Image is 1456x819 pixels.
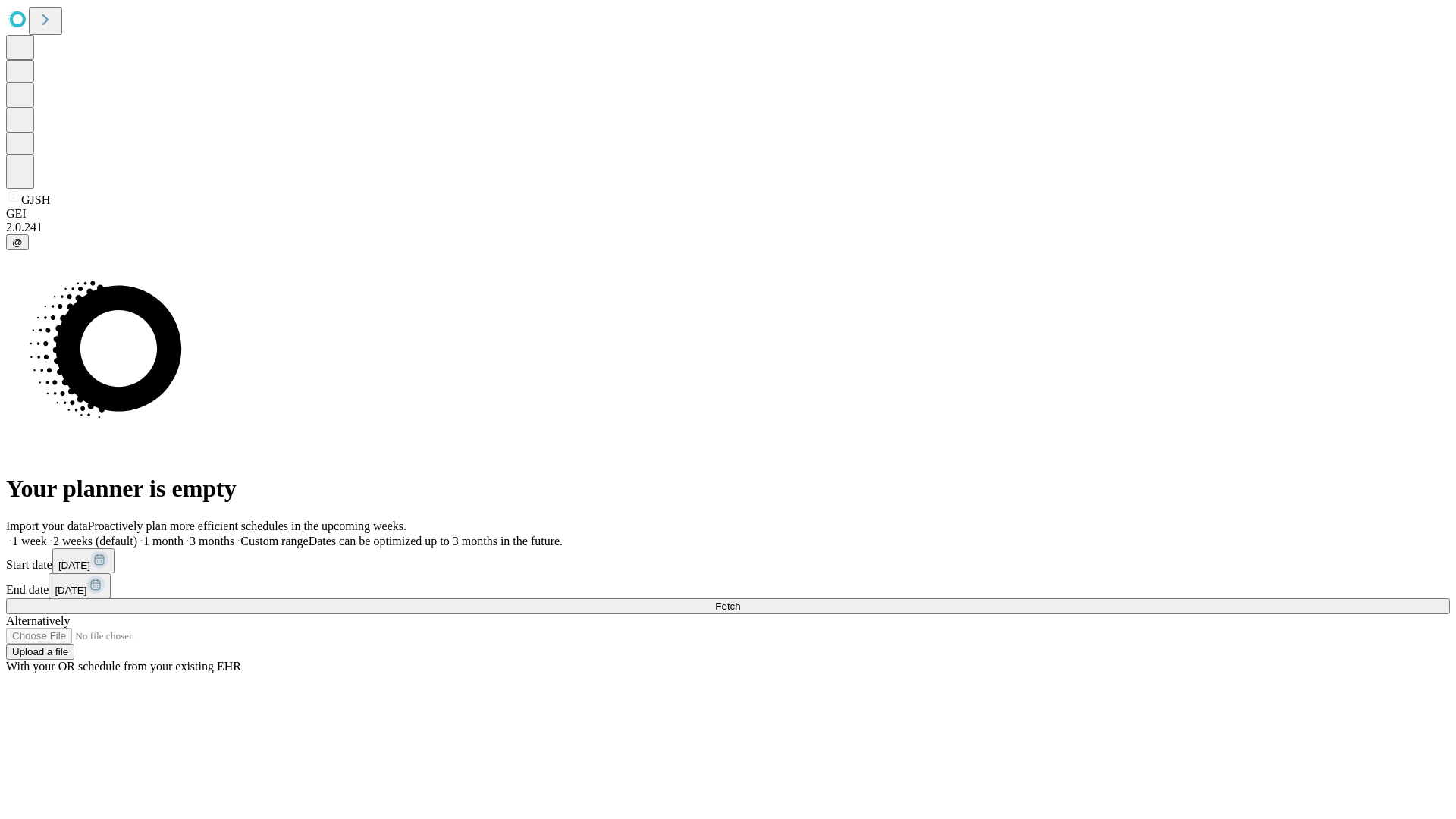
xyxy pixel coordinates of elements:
div: End date [6,573,1450,598]
div: GEI [6,207,1450,221]
button: Upload a file [6,644,74,660]
span: [DATE] [58,560,90,571]
span: Dates can be optimized up to 3 months in the future. [309,535,563,548]
span: 1 month [143,535,184,548]
span: @ [12,237,23,248]
span: GJSH [21,193,50,206]
div: Start date [6,548,1450,573]
button: [DATE] [52,548,115,573]
div: 2.0.241 [6,221,1450,234]
span: 3 months [190,535,234,548]
span: Fetch [715,601,740,612]
h1: Your planner is empty [6,475,1450,503]
span: 1 week [12,535,47,548]
span: 2 weeks (default) [53,535,137,548]
span: With your OR schedule from your existing EHR [6,660,241,673]
span: Proactively plan more efficient schedules in the upcoming weeks. [88,519,406,532]
span: Alternatively [6,614,70,627]
button: Fetch [6,598,1450,614]
span: [DATE] [55,585,86,596]
button: @ [6,234,29,250]
button: [DATE] [49,573,111,598]
span: Import your data [6,519,88,532]
span: Custom range [240,535,308,548]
